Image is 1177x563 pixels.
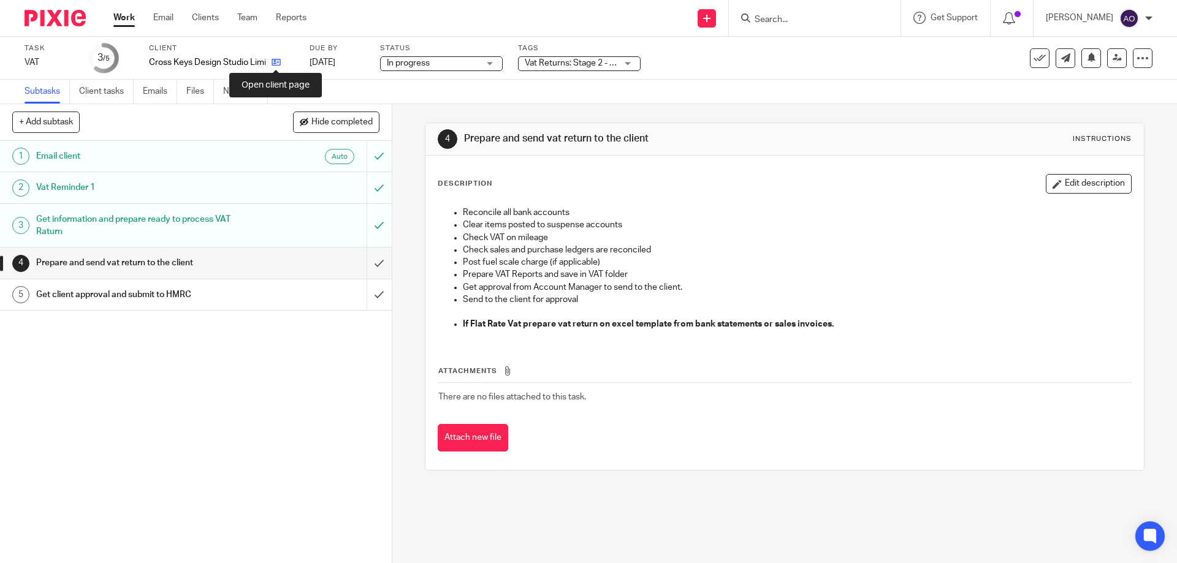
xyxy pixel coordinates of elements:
span: Vat Returns: Stage 2 - Calculations in Progress + 1 [525,59,715,67]
a: Emails [143,80,177,104]
a: Audit logs [277,80,324,104]
a: Clients [192,12,219,24]
button: + Add subtask [12,111,80,132]
span: In progress [387,59,430,67]
strong: If Flat Rate Vat prepare vat return on excel template from bank statements or sales invoices. [463,320,834,328]
input: Search [753,15,864,26]
p: Post fuel scale charge (if applicable) [463,256,1130,268]
span: Attachments [438,368,497,374]
div: Auto [325,149,354,164]
button: Hide completed [293,111,379,132]
p: Clear items posted to suspense accounts [463,219,1130,231]
label: Task [25,43,74,53]
button: Attach new file [438,424,508,452]
div: 5 [12,286,29,303]
a: Email [153,12,173,24]
h1: Prepare and send vat return to the client [464,132,811,145]
p: Cross Keys Design Studio Limited [149,56,265,69]
div: 4 [12,255,29,272]
p: Description [438,179,492,189]
a: Client tasks [79,80,134,104]
img: svg%3E [1119,9,1139,28]
div: Instructions [1073,134,1132,144]
a: Work [113,12,135,24]
label: Client [149,43,294,53]
div: 2 [12,179,29,197]
h1: Prepare and send vat return to the client [36,254,248,272]
p: [PERSON_NAME] [1046,12,1113,24]
h1: Email client [36,147,248,165]
p: Reconcile all bank accounts [463,206,1130,219]
p: Check VAT on mileage [463,232,1130,244]
button: Edit description [1046,174,1132,194]
label: Due by [310,43,365,53]
span: Hide completed [311,118,373,127]
div: VAT [25,56,74,69]
div: 1 [12,148,29,165]
img: Pixie [25,10,86,26]
span: Get Support [931,13,978,22]
span: There are no files attached to this task. [438,393,586,401]
label: Status [380,43,503,53]
label: Tags [518,43,641,53]
p: Send to the client for approval [463,293,1130,306]
span: [DATE] [310,58,335,67]
p: Check sales and purchase ledgers are reconciled [463,244,1130,256]
div: 4 [438,129,457,149]
h1: Get information and prepare ready to process VAT Raturn [36,210,248,241]
a: Notes (0) [223,80,268,104]
small: /5 [103,55,110,62]
div: 3 [12,217,29,234]
div: 3 [97,51,110,65]
a: Reports [276,12,307,24]
a: Subtasks [25,80,70,104]
a: Team [237,12,257,24]
h1: Get client approval and submit to HMRC [36,285,248,304]
a: Files [186,80,214,104]
h1: Vat Reminder 1 [36,178,248,197]
p: Get approval from Account Manager to send to the client. [463,281,1130,293]
p: Prepare VAT Reports and save in VAT folder [463,268,1130,281]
